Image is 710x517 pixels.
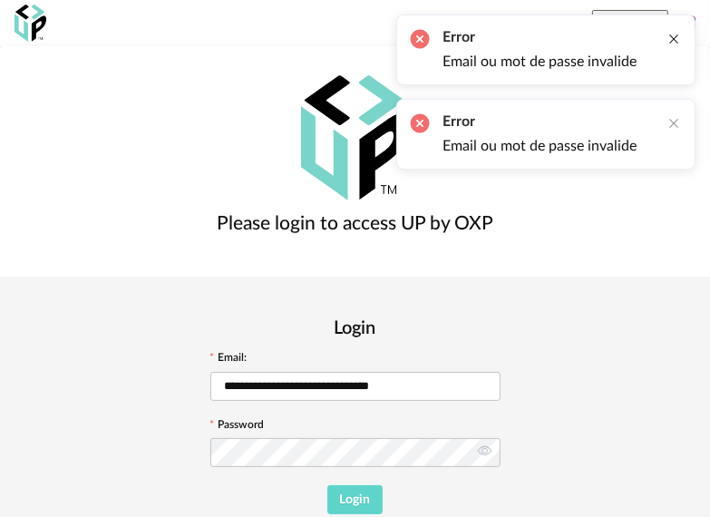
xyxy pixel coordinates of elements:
[210,419,265,434] label: Password
[210,317,501,340] h2: Login
[301,75,410,201] img: OXP
[15,5,46,42] img: OXP
[443,112,637,132] h2: Error
[443,28,637,47] h2: Error
[443,137,637,156] li: Email ou mot de passe invalide
[443,53,637,72] li: Email ou mot de passe invalide
[327,485,383,514] button: Login
[340,493,371,506] span: Login
[676,13,695,33] img: us
[592,10,668,35] button: Subscribe
[210,352,248,366] label: Email:
[217,211,493,236] h3: Please login to access UP by OXP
